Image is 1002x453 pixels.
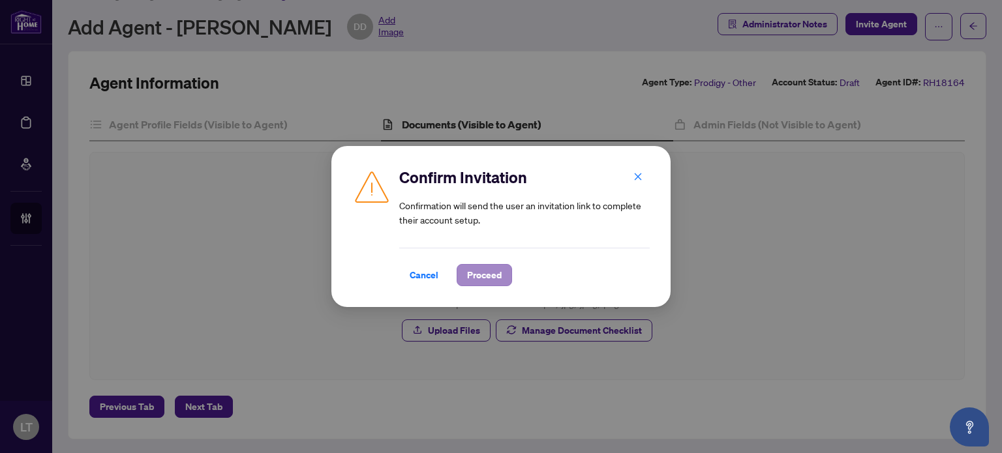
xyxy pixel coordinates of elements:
[457,264,512,286] button: Proceed
[399,198,650,227] article: Confirmation will send the user an invitation link to complete their account setup.
[410,265,438,285] span: Cancel
[352,167,391,206] img: Caution Icon
[950,407,989,446] button: Open asap
[467,265,502,285] span: Proceed
[399,167,650,188] h2: Confirm Invitation
[399,264,449,286] button: Cancel
[633,172,643,181] span: close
